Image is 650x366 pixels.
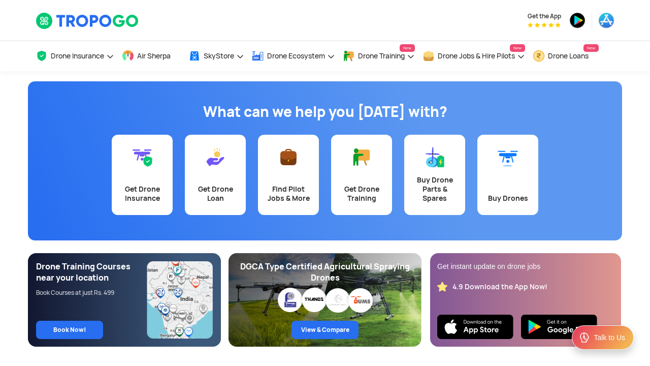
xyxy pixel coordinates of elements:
[510,44,525,52] span: New
[528,12,561,20] span: Get the App
[521,315,597,339] img: Playstore
[483,194,532,203] div: Buy Drones
[36,289,147,297] div: Book Courses at just Rs. 499
[237,261,413,284] div: DGCA Type Certified Agricultural Spraying Drones
[36,321,103,339] a: Book Now!
[188,41,244,71] a: SkyStore
[437,261,614,271] div: Get instant update on drone jobs
[598,12,614,28] img: appstore
[36,12,140,29] img: TropoGo Logo
[425,147,445,167] img: Buy Drone Parts & Spares
[437,282,447,292] img: star_rating
[51,52,104,60] span: Drone Insurance
[400,44,415,52] span: New
[258,135,319,215] a: Find Pilot Jobs & More
[122,41,181,71] a: Air Sherpa
[404,135,465,215] a: Buy Drone Parts & Spares
[204,52,234,60] span: SkyStore
[264,185,313,203] div: Find Pilot Jobs & More
[528,22,561,27] img: App Raking
[137,52,171,60] span: Air Sherpa
[410,175,459,203] div: Buy Drone Parts & Spares
[578,331,591,344] img: ic_Support.svg
[132,147,152,167] img: Get Drone Insurance
[337,185,386,203] div: Get Drone Training
[594,332,625,343] div: Talk to Us
[358,52,405,60] span: Drone Training
[205,147,225,167] img: Get Drone Loan
[548,52,589,60] span: Drone Loans
[118,185,167,203] div: Get Drone Insurance
[583,44,599,52] span: New
[267,52,325,60] span: Drone Ecosystem
[351,147,372,167] img: Get Drone Training
[437,315,513,339] img: Ios
[185,135,246,215] a: Get Drone Loan
[112,135,173,215] a: Get Drone Insurance
[191,185,240,203] div: Get Drone Loan
[477,135,538,215] a: Buy Drones
[533,41,599,71] a: Drone LoansNew
[438,52,515,60] span: Drone Jobs & Hire Pilots
[452,282,547,292] div: 4.9 Download the App Now!
[569,12,586,28] img: playstore
[36,102,614,122] h1: What can we help you [DATE] with?
[252,41,335,71] a: Drone Ecosystem
[36,261,147,284] div: Drone Training Courses near your location
[343,41,415,71] a: Drone TrainingNew
[278,147,299,167] img: Find Pilot Jobs & More
[331,135,392,215] a: Get Drone Training
[291,321,359,339] a: View & Compare
[498,147,518,167] img: Buy Drones
[36,41,114,71] a: Drone Insurance
[422,41,525,71] a: Drone Jobs & Hire PilotsNew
